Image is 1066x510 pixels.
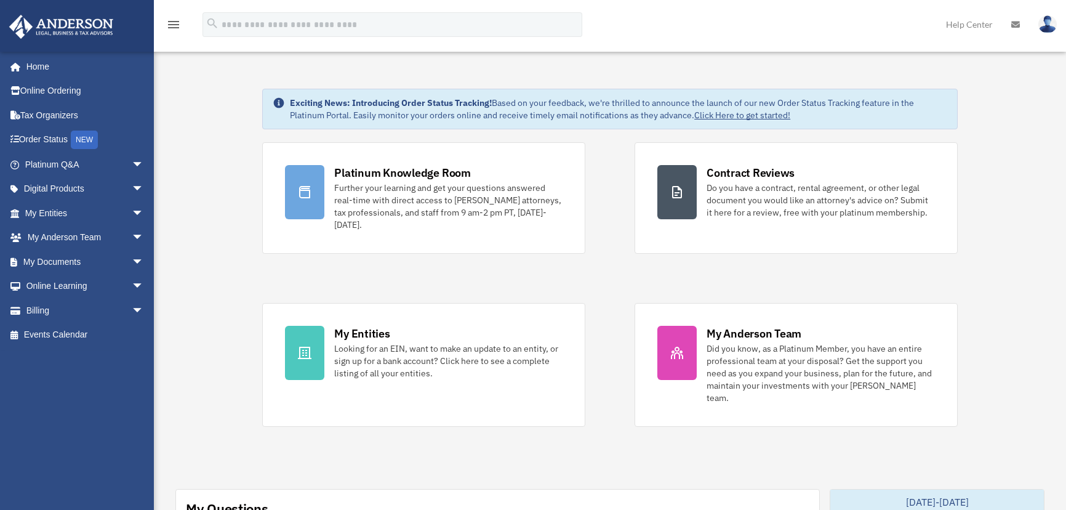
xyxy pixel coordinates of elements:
a: Tax Organizers [9,103,162,127]
a: Platinum Knowledge Room Further your learning and get your questions answered real-time with dire... [262,142,585,254]
a: Online Learningarrow_drop_down [9,274,162,299]
a: My Anderson Teamarrow_drop_down [9,225,162,250]
a: My Documentsarrow_drop_down [9,249,162,274]
div: Further your learning and get your questions answered real-time with direct access to [PERSON_NAM... [334,182,563,231]
div: Based on your feedback, we're thrilled to announce the launch of our new Order Status Tracking fe... [290,97,947,121]
a: Online Ordering [9,79,162,103]
a: My Anderson Team Did you know, as a Platinum Member, you have an entire professional team at your... [635,303,958,427]
a: menu [166,22,181,32]
span: arrow_drop_down [132,225,156,251]
a: My Entities Looking for an EIN, want to make an update to an entity, or sign up for a bank accoun... [262,303,585,427]
span: arrow_drop_down [132,152,156,177]
div: Contract Reviews [707,165,795,180]
strong: Exciting News: Introducing Order Status Tracking! [290,97,492,108]
a: My Entitiesarrow_drop_down [9,201,162,225]
a: Billingarrow_drop_down [9,298,162,323]
img: User Pic [1038,15,1057,33]
a: Contract Reviews Do you have a contract, rental agreement, or other legal document you would like... [635,142,958,254]
span: arrow_drop_down [132,274,156,299]
div: Platinum Knowledge Room [334,165,471,180]
div: Did you know, as a Platinum Member, you have an entire professional team at your disposal? Get th... [707,342,935,404]
div: NEW [71,131,98,149]
i: menu [166,17,181,32]
div: My Anderson Team [707,326,801,341]
span: arrow_drop_down [132,201,156,226]
div: My Entities [334,326,390,341]
div: Do you have a contract, rental agreement, or other legal document you would like an attorney's ad... [707,182,935,219]
span: arrow_drop_down [132,298,156,323]
a: Click Here to get started! [694,110,790,121]
img: Anderson Advisors Platinum Portal [6,15,117,39]
i: search [206,17,219,30]
a: Home [9,54,156,79]
a: Digital Productsarrow_drop_down [9,177,162,201]
div: Looking for an EIN, want to make an update to an entity, or sign up for a bank account? Click her... [334,342,563,379]
a: Order StatusNEW [9,127,162,153]
span: arrow_drop_down [132,249,156,275]
a: Platinum Q&Aarrow_drop_down [9,152,162,177]
span: arrow_drop_down [132,177,156,202]
a: Events Calendar [9,323,162,347]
